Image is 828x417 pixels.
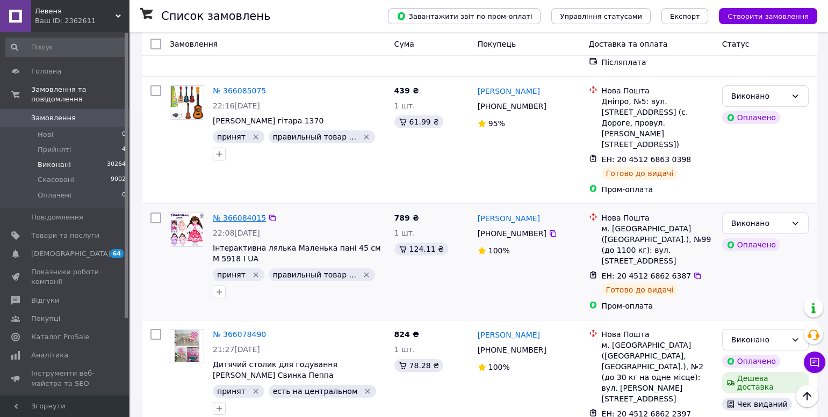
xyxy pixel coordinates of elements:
[602,57,714,68] div: Післяплата
[170,213,204,246] img: Фото товару
[170,86,204,119] img: Фото товару
[478,213,540,224] a: [PERSON_NAME]
[273,387,358,396] span: есть на центральном
[602,301,714,311] div: Пром-оплата
[213,101,260,110] span: 22:16[DATE]
[38,130,53,140] span: Нові
[273,270,356,279] span: правильный товар ...
[394,359,443,372] div: 78.28 ₴
[394,40,414,48] span: Cума
[476,99,549,114] div: [PHONE_NUMBER]
[731,217,787,229] div: Виконано
[31,213,83,222] span: Повідомлення
[708,11,817,20] a: Створити замовлення
[213,214,266,222] a: № 366084015
[170,40,218,48] span: Замовлення
[394,229,415,237] span: 1 шт.
[670,12,700,20] span: Експорт
[476,342,549,357] div: [PHONE_NUMBER]
[31,350,68,360] span: Аналітика
[488,363,510,371] span: 100%
[731,90,787,102] div: Виконано
[551,8,651,24] button: Управління статусами
[31,249,111,259] span: [DEMOGRAPHIC_DATA]
[661,8,709,24] button: Експорт
[394,101,415,110] span: 1 шт.
[38,160,71,170] span: Виконані
[394,243,448,255] div: 124.11 ₴
[602,223,714,266] div: м. [GEOGRAPHIC_DATA] ([GEOGRAPHIC_DATA].), №99 (до 1100 кг): вул. [STREET_ADDRESS]
[602,329,714,340] div: Нова Пошта
[213,116,323,125] a: [PERSON_NAME] гітара 1370
[170,329,204,363] a: Фото товару
[170,85,204,120] a: Фото товару
[722,355,780,368] div: Оплачено
[213,244,381,263] a: Інтерактивна лялька Маленька пані 45 см M 5918 I UA
[602,283,678,296] div: Готово до видачі
[213,360,337,379] a: Дитячий столик для годування [PERSON_NAME] Свинка Пеппа
[31,85,129,104] span: Замовлення та повідомлення
[174,330,199,363] img: Фото товару
[397,11,532,21] span: Завантажити звіт по пром-оплаті
[478,40,516,48] span: Покупець
[722,40,750,48] span: Статус
[31,332,89,342] span: Каталог ProSale
[213,86,266,95] a: № 366085075
[31,314,60,324] span: Покупці
[170,213,204,247] a: Фото товару
[722,111,780,124] div: Оплачено
[38,145,71,155] span: Прийняті
[107,160,126,170] span: 30264
[602,96,714,150] div: Дніпро, №5: вул. [STREET_ADDRESS] (с. Дороге, провул. [PERSON_NAME][STREET_ADDRESS])
[602,272,692,280] span: ЕН: 20 4512 6862 6387
[488,246,510,255] span: 100%
[213,345,260,354] span: 21:27[DATE]
[251,387,260,396] svg: Видалити мітку
[602,184,714,195] div: Пром-оплата
[35,6,116,16] span: Левеня
[122,191,126,200] span: 0
[804,352,825,373] button: Чат з покупцем
[362,270,371,279] svg: Видалити мітку
[589,40,668,48] span: Доставка та оплата
[394,345,415,354] span: 1 шт.
[394,214,419,222] span: 789 ₴
[476,226,549,241] div: [PHONE_NUMBER]
[217,387,246,396] span: принят
[217,133,246,141] span: принят
[31,267,99,287] span: Показники роботи компанії
[362,133,371,141] svg: Видалити мітку
[488,119,505,128] span: 95%
[111,175,126,185] span: 9002
[394,115,443,128] div: 61.99 ₴
[394,330,419,339] span: 824 ₴
[602,340,714,404] div: м. [GEOGRAPHIC_DATA] ([GEOGRAPHIC_DATA], [GEOGRAPHIC_DATA].), №2 (до 30 кг на одне місце): вул. [...
[161,10,270,23] h1: Список замовлень
[273,133,356,141] span: правильный товар ...
[731,334,787,346] div: Виконано
[722,238,780,251] div: Оплачено
[31,231,99,240] span: Товари та послуги
[394,86,419,95] span: 439 ₴
[719,8,817,24] button: Створити замовлення
[602,85,714,96] div: Нова Пошта
[560,12,642,20] span: Управління статусами
[31,369,99,388] span: Інструменти веб-майстра та SEO
[251,270,260,279] svg: Видалити мітку
[38,191,71,200] span: Оплачені
[478,330,540,340] a: [PERSON_NAME]
[602,155,692,164] span: ЕН: 20 4512 6863 0398
[31,113,76,123] span: Замовлення
[31,67,61,76] span: Головна
[602,213,714,223] div: Нова Пошта
[796,385,818,407] button: Наверх
[217,270,246,279] span: принят
[31,296,59,305] span: Відгуки
[213,229,260,237] span: 22:08[DATE]
[251,133,260,141] svg: Видалити мітку
[728,12,809,20] span: Створити замовлення
[122,130,126,140] span: 0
